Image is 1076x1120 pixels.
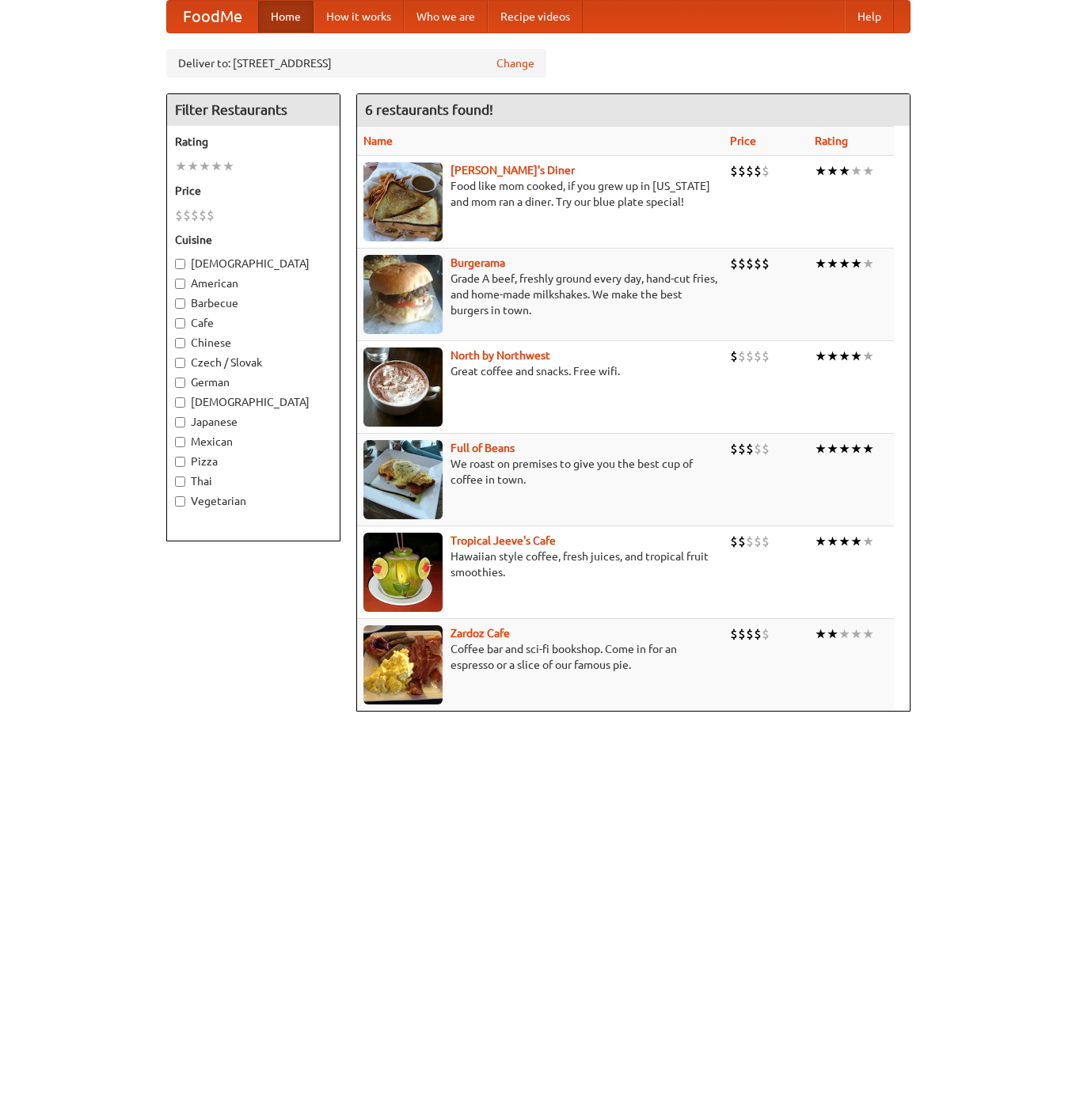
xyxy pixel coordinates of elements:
[258,1,314,32] a: Home
[175,338,185,348] input: Chinese
[762,533,770,550] li: $
[451,164,575,177] a: [PERSON_NAME]'s Diner
[815,533,827,550] li: ★
[175,414,332,430] label: Japanese
[746,162,754,180] li: $
[175,259,185,269] input: [DEMOGRAPHIC_DATA]
[175,275,332,291] label: American
[175,318,185,328] input: Cafe
[175,434,332,450] label: Mexican
[862,255,874,272] li: ★
[167,1,258,32] a: FoodMe
[175,207,183,224] li: $
[175,358,185,368] input: Czech / Slovak
[754,533,762,550] li: $
[451,442,515,454] a: Full of Beans
[183,207,191,224] li: $
[827,255,838,272] li: ★
[746,625,754,643] li: $
[850,440,862,457] li: ★
[762,162,770,180] li: $
[175,454,332,469] label: Pizza
[363,641,717,673] p: Coffee bar and sci-fi bookshop. Come in for an espresso or a slice of our famous pie.
[850,255,862,272] li: ★
[746,255,754,272] li: $
[815,625,827,643] li: ★
[488,1,583,32] a: Recipe videos
[404,1,488,32] a: Who we are
[754,440,762,457] li: $
[166,49,546,78] div: Deliver to: [STREET_ADDRESS]
[363,255,443,334] img: burgerama.jpg
[730,533,738,550] li: $
[451,627,510,640] a: Zardoz Cafe
[838,440,850,457] li: ★
[838,255,850,272] li: ★
[730,135,756,147] a: Price
[827,440,838,457] li: ★
[827,533,838,550] li: ★
[175,134,332,150] h5: Rating
[175,158,187,175] li: ★
[363,456,717,488] p: We roast on premises to give you the best cup of coffee in town.
[314,1,404,32] a: How it works
[815,347,827,365] li: ★
[827,347,838,365] li: ★
[862,440,874,457] li: ★
[175,374,332,390] label: German
[738,255,746,272] li: $
[838,347,850,365] li: ★
[845,1,894,32] a: Help
[175,417,185,427] input: Japanese
[850,533,862,550] li: ★
[738,162,746,180] li: $
[363,440,443,519] img: beans.jpg
[365,102,493,117] ng-pluralize: 6 restaurants found!
[175,256,332,271] label: [DEMOGRAPHIC_DATA]
[754,162,762,180] li: $
[746,533,754,550] li: $
[451,256,505,269] a: Burgerama
[199,207,207,224] li: $
[175,397,185,408] input: [DEMOGRAPHIC_DATA]
[363,135,393,147] a: Name
[175,183,332,199] h5: Price
[175,473,332,489] label: Thai
[363,533,443,612] img: jeeves.jpg
[175,335,332,351] label: Chinese
[827,625,838,643] li: ★
[815,440,827,457] li: ★
[862,347,874,365] li: ★
[175,457,185,467] input: Pizza
[746,347,754,365] li: $
[762,255,770,272] li: $
[815,135,848,147] a: Rating
[754,625,762,643] li: $
[451,349,550,362] a: North by Northwest
[363,549,717,580] p: Hawaiian style coffee, fresh juices, and tropical fruit smoothies.
[363,178,717,210] p: Food like mom cooked, if you grew up in [US_STATE] and mom ran a diner. Try our blue plate special!
[167,94,340,126] h4: Filter Restaurants
[850,347,862,365] li: ★
[451,534,556,547] a: Tropical Jeeve's Cafe
[815,162,827,180] li: ★
[363,347,443,427] img: north.jpg
[222,158,234,175] li: ★
[191,207,199,224] li: $
[175,355,332,370] label: Czech / Slovak
[175,476,185,487] input: Thai
[175,496,185,507] input: Vegetarian
[738,440,746,457] li: $
[862,533,874,550] li: ★
[199,158,211,175] li: ★
[862,162,874,180] li: ★
[738,347,746,365] li: $
[496,55,534,71] a: Change
[175,315,332,331] label: Cafe
[207,207,215,224] li: $
[862,625,874,643] li: ★
[175,493,332,509] label: Vegetarian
